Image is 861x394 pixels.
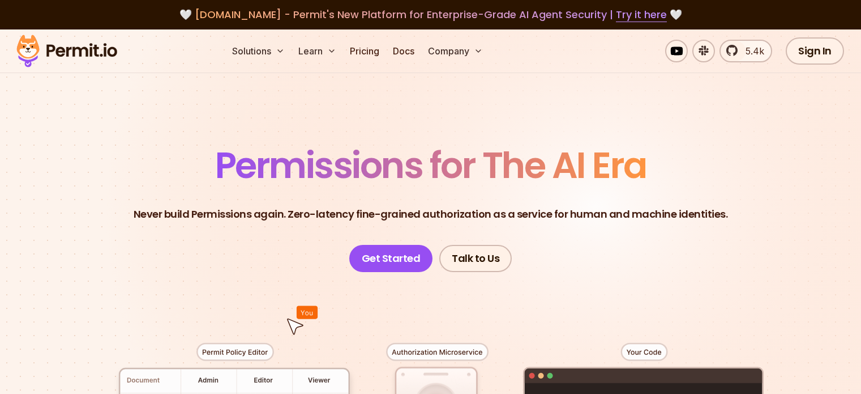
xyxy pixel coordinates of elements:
[215,140,646,190] span: Permissions for The AI Era
[388,40,419,62] a: Docs
[134,206,728,222] p: Never build Permissions again. Zero-latency fine-grained authorization as a service for human and...
[439,245,512,272] a: Talk to Us
[228,40,289,62] button: Solutions
[719,40,772,62] a: 5.4k
[195,7,667,22] span: [DOMAIN_NAME] - Permit's New Platform for Enterprise-Grade AI Agent Security |
[786,37,844,65] a: Sign In
[616,7,667,22] a: Try it here
[345,40,384,62] a: Pricing
[27,7,834,23] div: 🤍 🤍
[739,44,764,58] span: 5.4k
[11,32,122,70] img: Permit logo
[294,40,341,62] button: Learn
[349,245,433,272] a: Get Started
[423,40,487,62] button: Company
